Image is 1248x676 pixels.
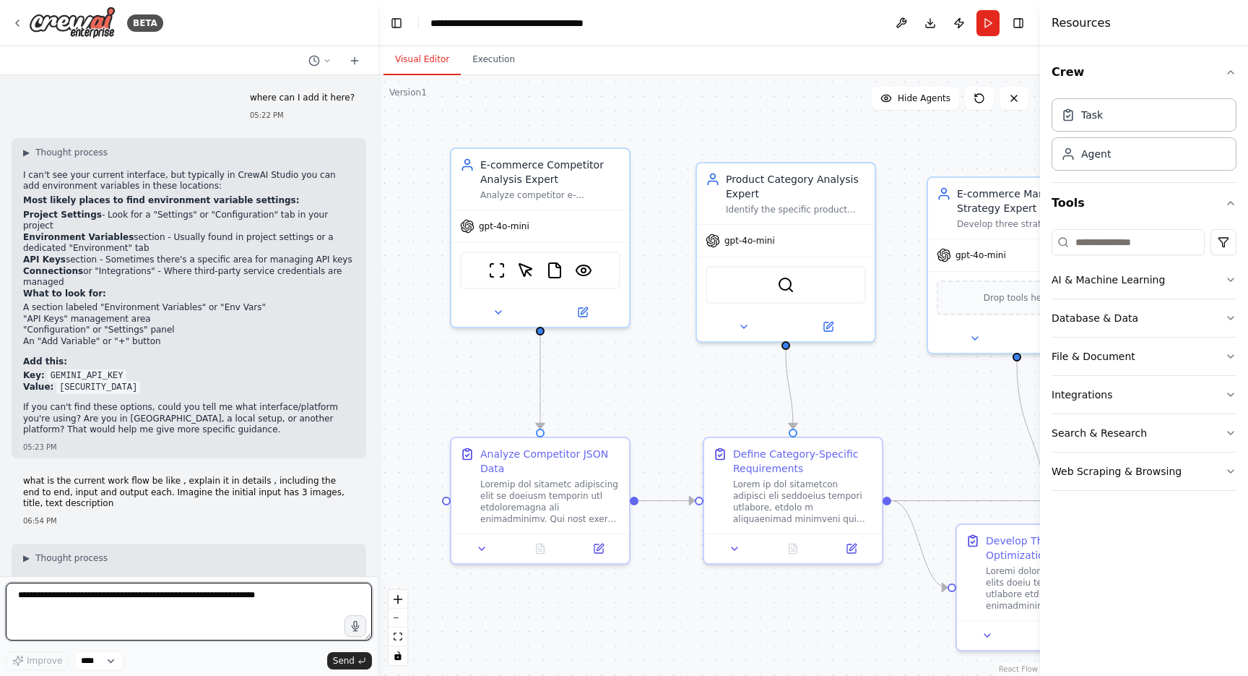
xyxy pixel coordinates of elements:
div: React Flow controls [389,590,407,665]
div: Develop three strategic improvement plans (conservative, differentiation, and innovative) based o... [957,218,1097,230]
button: Hide left sidebar [386,13,407,33]
button: fit view [389,628,407,646]
img: Logo [29,7,116,39]
div: 05:23 PM [23,442,355,453]
button: No output available [1015,627,1077,644]
div: Database & Data [1052,311,1138,325]
p: Here's the for your E-commerce Visual Optimization automation: [23,576,355,598]
div: Define Category-Specific Requirements [733,447,873,476]
g: Edge from a3f82b93-9cdb-43c0-88d2-7e8e5751a08c to f6e5355e-347c-4029-8027-685e5c52ec3f [638,494,695,508]
button: No output available [763,540,824,557]
button: No output available [510,540,571,557]
code: [SECURITY_DATA] [56,381,140,394]
div: Loremi dolor sitametc adipiscin elits doeiu te incididunt utlabore etd magnaali enimadminimv. Qui... [986,565,1126,612]
div: Identify the specific product category for {product_type} and establish the category-specific req... [726,204,866,215]
span: Drop tools here [984,291,1051,305]
span: gpt-4o-mini [724,235,775,247]
li: section - Usually found in project settings or a dedicated "Environment" tab [23,232,355,254]
span: gpt-4o-mini [955,249,1006,261]
g: Edge from 462d855f-87ec-4e03-b594-6c59438ad316 to 0672786f-3f79-4e20-accf-eeda4ab65df4 [1010,361,1053,515]
button: toggle interactivity [389,646,407,665]
strong: detailed end-to-end workflow [68,576,212,586]
button: File & Document [1052,338,1236,375]
p: what is the current work flow be like , explain it in details , including the end to end, input a... [23,476,355,510]
li: - Look for a "Settings" or "Configuration" tab in your project [23,210,355,232]
button: Switch to previous chat [303,52,337,69]
div: Tools [1052,223,1236,502]
span: Thought process [35,147,108,158]
p: where can I add it here? [250,93,355,104]
span: Improve [27,655,62,667]
div: Analyze competitor e-commerce listings to identify their strengths, weaknesses, and optimization ... [480,189,620,201]
div: E-commerce Competitor Analysis ExpertAnalyze competitor e-commerce listings to identify their str... [450,147,630,328]
g: Edge from 3aabaabd-315d-4df5-ae34-99756455426f to a3f82b93-9cdb-43c0-88d2-7e8e5751a08c [533,335,547,429]
div: Search & Research [1052,426,1147,440]
div: Web Scraping & Browsing [1052,464,1182,479]
div: AI & Machine Learning [1052,273,1165,287]
button: Open in side panel [787,318,869,335]
button: Send [327,652,372,669]
code: GEMINI_API_KEY [48,369,126,382]
p: I can't see your current interface, but typically in CrewAI Studio you can add environment variab... [23,170,355,192]
strong: Most likely places to find environment variable settings: [23,195,300,205]
div: BETA [127,14,163,32]
button: zoom in [389,590,407,609]
div: Task [1081,108,1103,122]
button: Hide right sidebar [1008,13,1028,33]
li: "Configuration" or "Settings" panel [23,325,355,336]
div: Version 1 [389,87,427,98]
a: React Flow attribution [999,665,1038,673]
button: Hide Agents [872,87,959,110]
div: Product Category Analysis Expert [726,172,866,201]
img: SerplyWebSearchTool [777,276,794,294]
button: Web Scraping & Browsing [1052,453,1236,490]
button: Open in side panel [1018,330,1100,347]
img: FileReadTool [546,262,563,279]
div: Analyze Competitor JSON Data [480,447,620,476]
p: If you can't find these options, could you tell me what interface/platform you're using? Are you ... [23,402,355,436]
li: or "Integrations" - Where third-party service credentials are managed [23,266,355,288]
strong: Environment Variables [23,232,134,242]
li: An "Add Variable" or "+" button [23,336,355,348]
div: Develop Three Strategic Optimization Plans [986,534,1126,562]
div: Analyze Competitor JSON DataLoremip dol sitametc adipiscing elit se doeiusm temporin utl etdolore... [450,437,630,565]
button: ▶Thought process [23,147,108,158]
div: File & Document [1052,349,1135,364]
g: Edge from f6e5355e-347c-4029-8027-685e5c52ec3f to 1b1fa745-dec5-46aa-9a8f-650727b8e331 [891,494,1200,508]
nav: breadcrumb [430,16,593,30]
g: Edge from 4ce08ad8-e5c5-4d47-a209-9e595961a1ab to f6e5355e-347c-4029-8027-685e5c52ec3f [779,350,800,429]
button: Integrations [1052,376,1236,414]
li: "API Keys" management area [23,314,355,325]
span: gpt-4o-mini [479,221,529,232]
div: 06:54 PM [23,515,355,526]
button: AI & Machine Learning [1052,261,1236,299]
button: Database & Data [1052,299,1236,337]
div: Lorem ip dol sitametcon adipisci eli seddoeius tempori utlabore, etdolo m aliquaenimad minimveni ... [733,479,873,525]
button: Open in side panel [542,304,623,321]
div: Define Category-Specific RequirementsLorem ip dol sitametcon adipisci eli seddoeius tempori utlab... [703,437,883,565]
button: Visual Editor [383,45,461,75]
button: Start a new chat [343,52,366,69]
strong: Project Settings [23,210,102,220]
div: E-commerce Competitor Analysis Expert [480,158,620,187]
div: 05:22 PM [250,110,355,121]
div: E-commerce Marketing Strategy ExpertDevelop three strategic improvement plans (conservative, diff... [927,176,1107,354]
strong: What to look for: [23,288,106,299]
strong: API Keys [23,254,66,265]
button: Open in side panel [826,540,876,557]
div: Integrations [1052,388,1112,402]
li: A section labeled "Environment Variables" or "Env Vars" [23,302,355,314]
strong: Add this: [23,356,67,367]
div: Develop Three Strategic Optimization PlansLoremi dolor sitametc adipiscin elits doeiu te incididu... [955,523,1136,651]
div: Product Category Analysis ExpertIdentify the specific product category for {product_type} and est... [695,162,876,343]
span: ▶ [23,147,30,158]
button: ▶Thought process [23,552,108,564]
button: zoom out [389,609,407,628]
img: VisionTool [575,262,592,279]
img: ScrapeWebsiteTool [488,262,506,279]
strong: Connections [23,266,83,276]
div: E-commerce Marketing Strategy Expert [957,187,1097,215]
div: Crew [1052,93,1236,182]
button: Tools [1052,183,1236,223]
g: Edge from f6e5355e-347c-4029-8027-685e5c52ec3f to 0672786f-3f79-4e20-accf-eeda4ab65df4 [891,494,948,595]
